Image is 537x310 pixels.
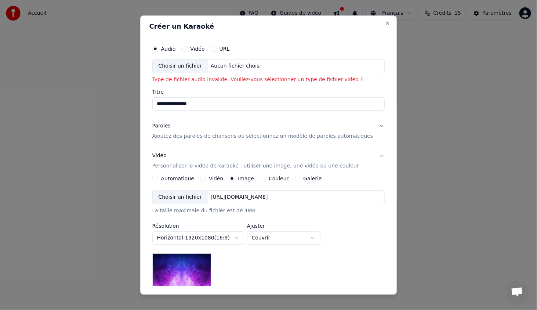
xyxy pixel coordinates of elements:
[190,46,204,51] label: Vidéo
[208,194,271,201] div: [URL][DOMAIN_NAME]
[153,60,208,73] div: Choisir un fichier
[152,223,244,228] label: Résolution
[209,176,223,181] label: Vidéo
[152,133,373,140] p: Ajoutez des paroles de chansons ou sélectionnez un modèle de paroles automatiques
[269,176,289,181] label: Couleur
[149,23,388,30] h2: Créer un Karaoké
[304,176,322,181] label: Galerie
[152,162,359,170] p: Personnaliser le vidéo de karaoké : utiliser une image, une vidéo ou une couleur
[161,176,194,181] label: Automatique
[161,46,176,51] label: Audio
[152,152,359,170] div: Vidéo
[152,116,385,146] button: ParolesAjoutez des paroles de chansons ou sélectionnez un modèle de paroles automatiques
[152,207,385,215] div: La taille maximale du fichier est de 4MB
[219,46,230,51] label: URL
[152,122,171,130] div: Paroles
[208,62,264,70] div: Aucun fichier choisi
[247,223,320,228] label: Ajuster
[238,176,254,181] label: Image
[153,191,208,204] div: Choisir un fichier
[152,146,385,176] button: VidéoPersonnaliser le vidéo de karaoké : utiliser une image, une vidéo ou une couleur
[152,76,385,83] p: Type de fichier audio invalide. Vouliez-vous sélectionner un type de fichier vidéo ?
[152,89,385,94] label: Titre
